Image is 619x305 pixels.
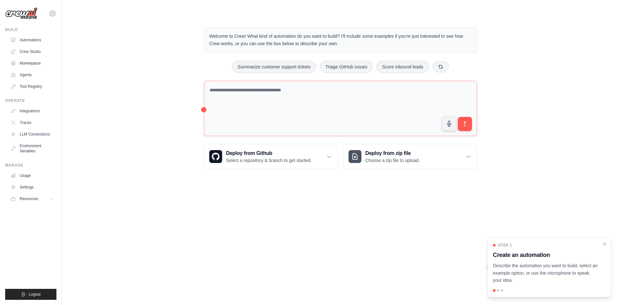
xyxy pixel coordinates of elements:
[8,170,56,181] a: Usage
[365,157,420,164] p: Choose a zip file to upload.
[226,149,311,157] h3: Deploy from Github
[5,27,56,32] div: Build
[365,149,420,157] h3: Deploy from zip file
[232,61,316,73] button: Summarize customer support tickets
[498,243,512,248] span: Step 1
[8,182,56,192] a: Settings
[8,58,56,68] a: Marketplace
[209,33,472,47] p: Welcome to Crew! What kind of automation do you want to build? I'll include some examples if you'...
[8,141,56,156] a: Environment Variables
[602,241,607,247] button: Close walkthrough
[8,70,56,80] a: Agents
[5,289,56,300] button: Logout
[5,98,56,103] div: Operate
[5,163,56,168] div: Manage
[8,129,56,139] a: LLM Connections
[8,46,56,57] a: Crew Studio
[29,292,41,297] span: Logout
[493,250,598,259] h3: Create an automation
[377,61,429,73] button: Score inbound leads
[226,157,311,164] p: Select a repository & branch to get started.
[8,106,56,116] a: Integrations
[5,7,37,20] img: Logo
[8,81,56,92] a: Tool Registry
[320,61,373,73] button: Triage GitHub issues
[493,262,598,284] p: Describe the automation you want to build, select an example option, or use the microphone to spe...
[8,35,56,45] a: Automations
[20,196,38,201] span: Resources
[8,194,56,204] button: Resources
[8,117,56,128] a: Traces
